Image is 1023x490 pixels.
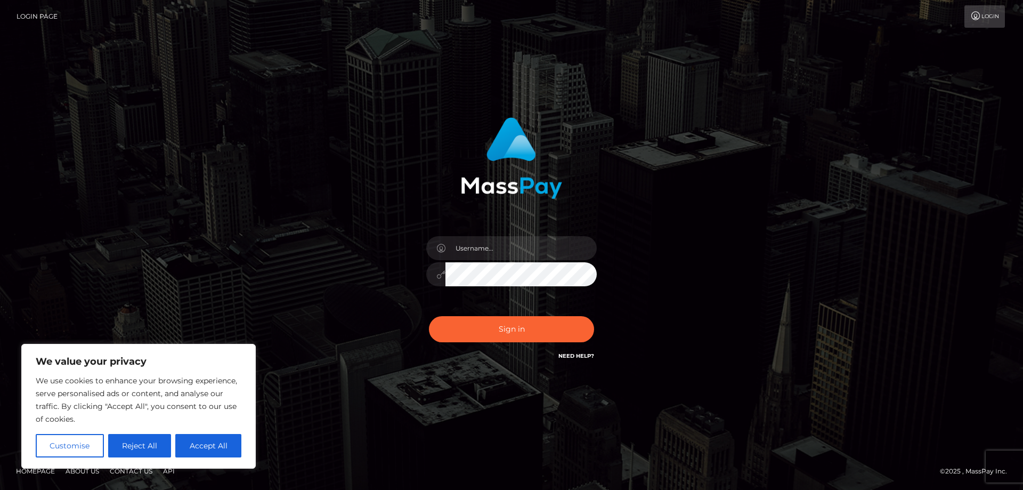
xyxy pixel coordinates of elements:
[159,463,179,479] a: API
[964,5,1005,28] a: Login
[36,434,104,457] button: Customise
[445,236,597,260] input: Username...
[175,434,241,457] button: Accept All
[429,316,594,342] button: Sign in
[36,374,241,425] p: We use cookies to enhance your browsing experience, serve personalised ads or content, and analys...
[17,5,58,28] a: Login Page
[461,117,562,199] img: MassPay Login
[108,434,172,457] button: Reject All
[558,352,594,359] a: Need Help?
[940,465,1015,477] div: © 2025 , MassPay Inc.
[36,355,241,368] p: We value your privacy
[21,344,256,469] div: We value your privacy
[105,463,157,479] a: Contact Us
[61,463,103,479] a: About Us
[12,463,59,479] a: Homepage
